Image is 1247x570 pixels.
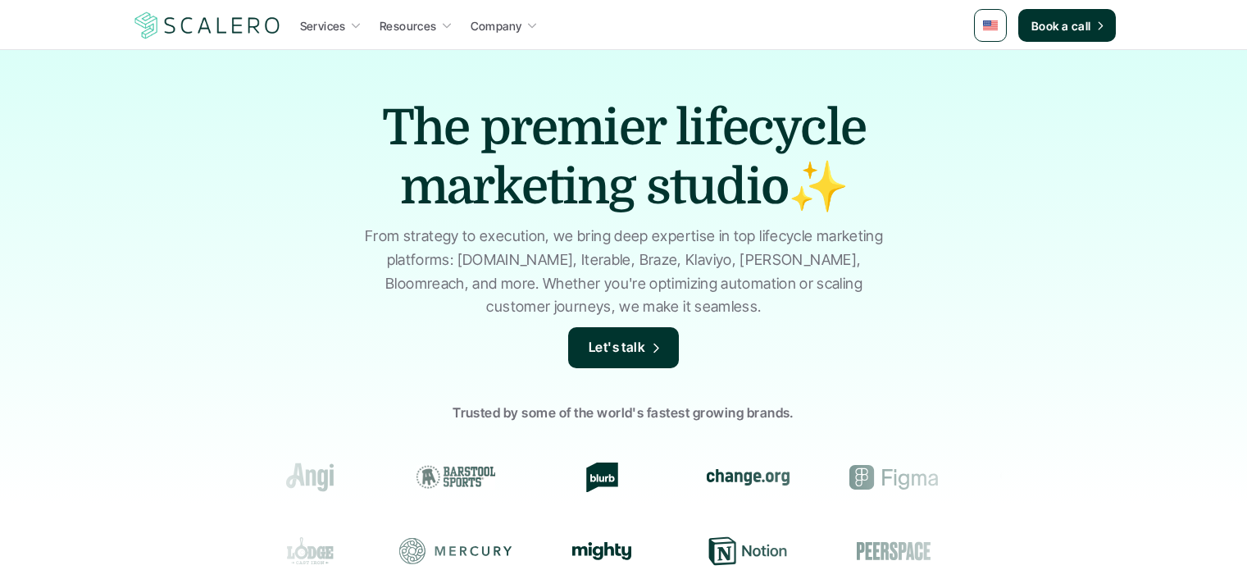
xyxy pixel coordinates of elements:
[545,542,658,560] div: Mighty Networks
[380,17,437,34] p: Resources
[399,536,512,566] div: Mercury
[253,463,366,492] div: Angi
[837,536,950,566] div: Peerspace
[471,17,522,34] p: Company
[399,463,512,492] div: Barstool
[337,98,911,217] h1: The premier lifecycle marketing studio✨
[983,536,1096,566] div: Resy
[837,463,950,492] div: Figma
[253,536,366,566] div: Lodge Cast Iron
[132,10,283,41] img: Scalero company logo
[132,11,283,40] a: Scalero company logo
[300,17,346,34] p: Services
[357,225,890,319] p: From strategy to execution, we bring deep expertise in top lifecycle marketing platforms: [DOMAIN...
[1031,17,1091,34] p: Book a call
[691,536,804,566] div: Notion
[1018,9,1116,42] a: Book a call
[589,337,646,358] p: Let's talk
[691,463,804,492] div: change.org
[1000,467,1079,487] img: Groome
[568,327,680,368] a: Let's talk
[545,463,658,492] div: Blurb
